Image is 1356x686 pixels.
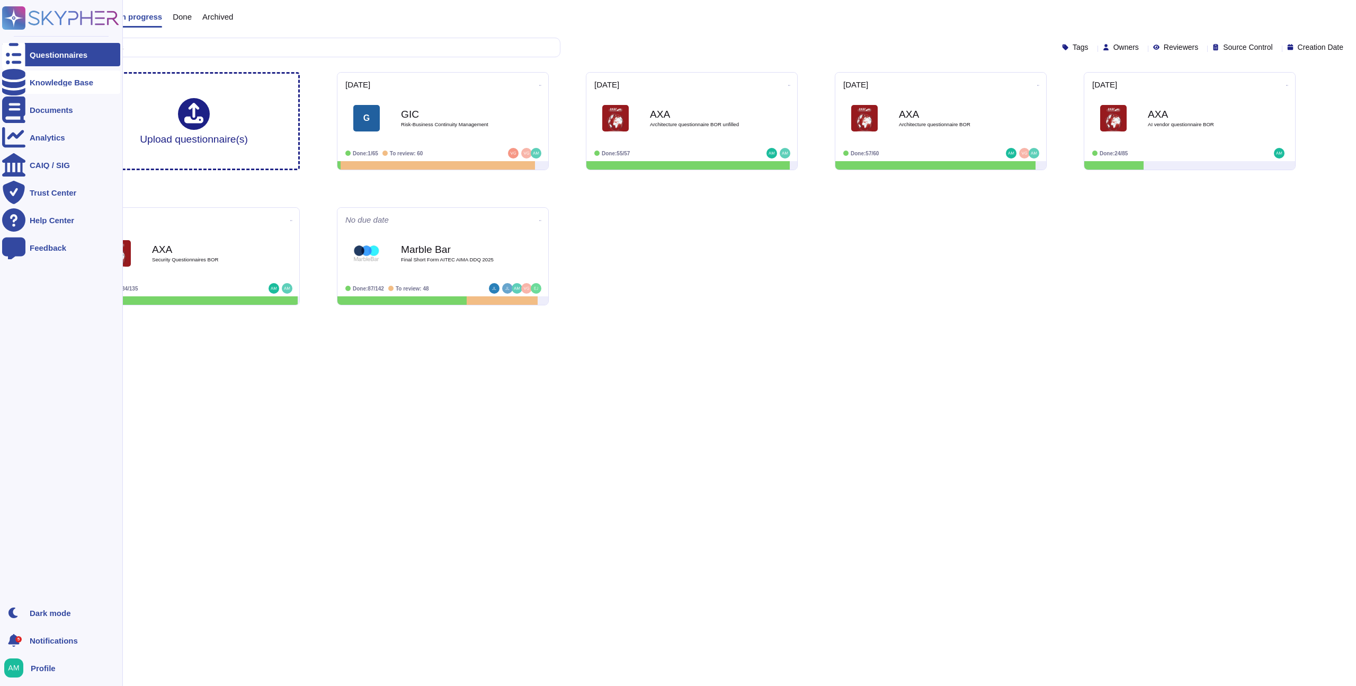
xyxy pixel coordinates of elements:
[2,236,120,259] a: Feedback
[353,240,380,267] img: Logo
[512,283,522,294] img: user
[521,283,532,294] img: user
[30,161,70,169] div: CAIQ / SIG
[30,637,78,645] span: Notifications
[353,151,378,156] span: Done: 1/65
[531,148,541,159] img: user
[282,283,292,294] img: user
[173,13,192,21] span: Done
[1148,122,1254,127] span: AI vendor questionnaire BOR
[1148,109,1254,119] b: AXA
[401,122,507,127] span: Risk-Business Continuity Management
[1100,151,1128,156] span: Done: 24/85
[345,81,370,89] span: [DATE]
[353,286,384,292] span: Done: 87/142
[1274,148,1284,159] img: user
[140,98,248,144] div: Upload questionnaire(s)
[602,151,630,156] span: Done: 55/57
[1100,105,1127,131] img: Logo
[1164,43,1198,51] span: Reviewers
[2,181,120,204] a: Trust Center
[1113,43,1139,51] span: Owners
[30,78,93,86] div: Knowledge Base
[594,81,619,89] span: [DATE]
[2,71,120,94] a: Knowledge Base
[4,658,23,678] img: user
[502,283,513,294] img: user
[1223,43,1272,51] span: Source Control
[42,38,560,57] input: Search by keywords
[119,13,162,21] span: In progress
[1019,148,1030,159] img: user
[353,105,380,131] div: G
[30,189,76,197] div: Trust Center
[401,257,507,262] span: Final Short Form AITEC AIMA DDQ 2025
[30,51,87,59] div: Questionnaires
[390,151,423,156] span: To review: 60
[1006,148,1016,159] img: user
[2,43,120,66] a: Questionnaires
[152,257,258,262] span: Security Questionnaires BOR
[202,13,233,21] span: Archived
[2,656,31,680] button: user
[766,148,777,159] img: user
[31,664,56,672] span: Profile
[508,148,519,159] img: user
[401,244,507,254] b: Marble Bar
[152,244,258,254] b: AXA
[396,286,429,292] span: To review: 48
[2,208,120,232] a: Help Center
[30,134,65,142] div: Analytics
[521,148,532,159] img: user
[1092,81,1117,89] span: [DATE]
[1073,43,1089,51] span: Tags
[401,109,507,119] b: GIC
[1298,43,1343,51] span: Creation Date
[851,105,878,131] img: Logo
[602,105,629,131] img: Logo
[30,244,66,252] div: Feedback
[15,636,22,643] div: 5
[843,81,868,89] span: [DATE]
[531,283,541,294] img: user
[489,283,499,294] img: user
[345,216,389,224] span: No due date
[650,109,756,119] b: AXA
[30,216,74,224] div: Help Center
[30,609,71,617] div: Dark mode
[2,126,120,149] a: Analytics
[2,98,120,121] a: Documents
[650,122,756,127] span: Architecture questionnaire BOR unfilled
[30,106,73,114] div: Documents
[851,151,879,156] span: Done: 57/60
[269,283,279,294] img: user
[899,109,1005,119] b: AXA
[104,286,138,292] span: Done: 134/135
[899,122,1005,127] span: Architecture questionnaire BOR
[1029,148,1039,159] img: user
[2,153,120,177] a: CAIQ / SIG
[780,148,790,159] img: user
